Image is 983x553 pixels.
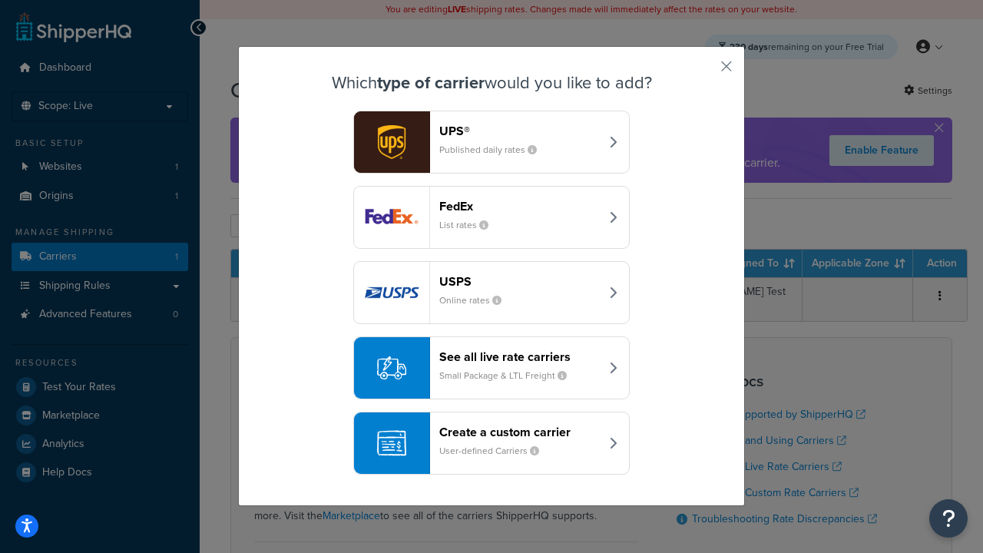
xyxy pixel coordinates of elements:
img: icon-carrier-liverate-becf4550.svg [377,353,406,382]
header: FedEx [439,199,600,214]
h3: Which would you like to add? [277,74,706,92]
img: usps logo [354,262,429,323]
img: icon-carrier-custom-c93b8a24.svg [377,429,406,458]
small: Small Package & LTL Freight [439,369,579,382]
header: UPS® [439,124,600,138]
small: Online rates [439,293,514,307]
small: List rates [439,218,501,232]
header: See all live rate carriers [439,349,600,364]
button: Open Resource Center [929,499,968,538]
header: USPS [439,274,600,289]
small: Published daily rates [439,143,549,157]
button: ups logoUPS®Published daily rates [353,111,630,174]
strong: type of carrier [377,70,485,95]
img: fedEx logo [354,187,429,248]
header: Create a custom carrier [439,425,600,439]
button: fedEx logoFedExList rates [353,186,630,249]
button: Create a custom carrierUser-defined Carriers [353,412,630,475]
img: ups logo [354,111,429,173]
button: See all live rate carriersSmall Package & LTL Freight [353,336,630,399]
small: User-defined Carriers [439,444,551,458]
button: usps logoUSPSOnline rates [353,261,630,324]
